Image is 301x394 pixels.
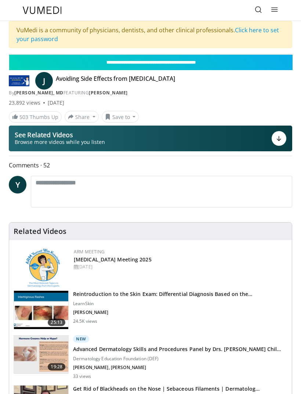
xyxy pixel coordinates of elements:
[9,111,62,123] a: 503 Thumbs Up
[48,363,65,370] span: 19:28
[14,227,66,236] h4: Related Videos
[73,310,252,315] p: [PERSON_NAME]
[65,111,99,123] button: Share
[73,301,252,307] p: LearnSkin
[73,290,252,298] h3: Reintroduction to the Skin Exam: Differential Diagnosis Based on the…
[74,264,286,270] div: [DATE]
[15,138,105,146] span: Browse more videos while you listen
[73,346,281,353] h3: Advanced Dermatology Skills and Procedures Panel by Drs. [PERSON_NAME] Chil…
[73,356,281,362] p: Dermatology Education Foundation (DEF)
[26,249,60,287] img: 89a28c6a-718a-466f-b4d1-7c1f06d8483b.png.150x105_q85_autocrop_double_scale_upscale_version-0.2.png
[9,75,29,87] img: John Barbieri, MD
[14,335,287,379] a: 19:28 New Advanced Dermatology Skills and Procedures Panel by Drs. [PERSON_NAME] Chil… Dermatolog...
[19,113,28,120] span: 503
[73,335,89,343] p: New
[14,291,68,329] img: 022c50fb-a848-4cac-a9d8-ea0906b33a1b.150x105_q85_crop-smart_upscale.jpg
[9,176,26,194] a: Y
[9,90,292,96] div: By FEATURING
[74,256,152,263] a: [MEDICAL_DATA] Meeting 2025
[73,365,281,370] p: [PERSON_NAME], [PERSON_NAME]
[56,75,175,87] h4: Avoiding Side Effects from [MEDICAL_DATA]
[9,99,40,106] span: 23,892 views
[89,90,128,96] a: [PERSON_NAME]
[15,131,105,138] p: See Related Videos
[14,90,64,96] a: [PERSON_NAME], MD
[14,290,287,329] a: 25:13 Reintroduction to the Skin Exam: Differential Diagnosis Based on the… LearnSkin [PERSON_NAM...
[14,336,68,374] img: dd29cf01-09ec-4981-864e-72915a94473e.150x105_q85_crop-smart_upscale.jpg
[73,385,260,393] h3: Get Rid of Blackheads on the Nose | Sebaceous Filaments | Dermatolog…
[9,126,292,151] button: See Related Videos Browse more videos while you listen
[48,319,65,326] span: 25:13
[48,99,64,106] div: [DATE]
[102,111,139,123] button: Save to
[9,160,292,170] span: Comments 52
[35,72,53,90] a: J
[23,7,62,14] img: VuMedi Logo
[73,373,91,379] p: 33 views
[73,318,97,324] p: 24.5K views
[9,21,292,48] div: VuMedi is a community of physicians, dentists, and other clinical professionals.
[74,249,105,255] a: ARM Meeting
